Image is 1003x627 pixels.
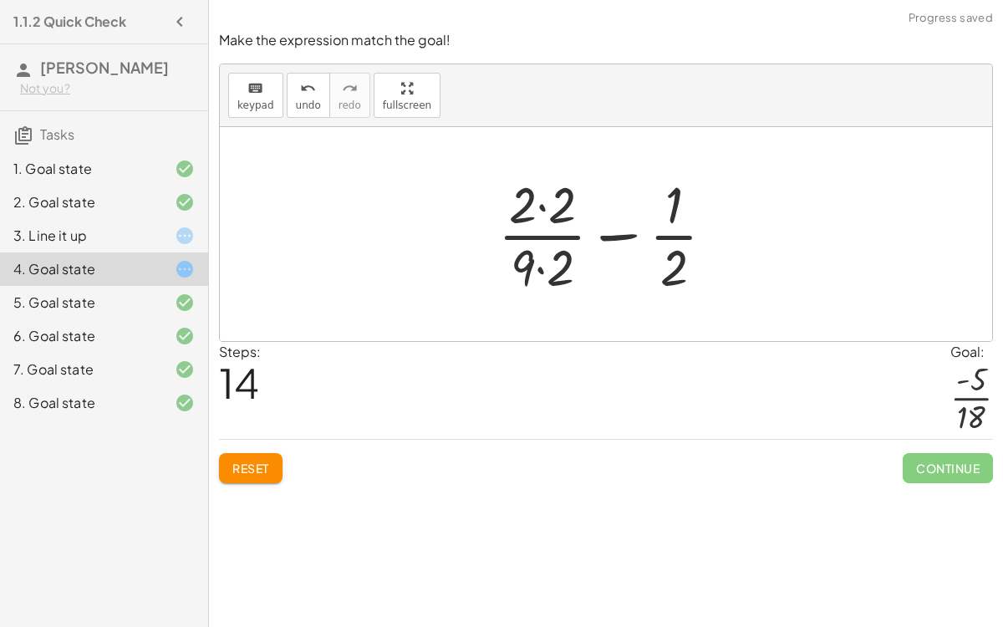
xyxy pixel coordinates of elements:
[374,73,440,118] button: fullscreen
[175,393,195,413] i: Task finished and correct.
[219,453,283,483] button: Reset
[219,357,259,408] span: 14
[287,73,330,118] button: undoundo
[13,326,148,346] div: 6. Goal state
[20,80,195,97] div: Not you?
[237,99,274,111] span: keypad
[339,99,361,111] span: redo
[329,73,370,118] button: redoredo
[175,359,195,380] i: Task finished and correct.
[13,359,148,380] div: 7. Goal state
[175,259,195,279] i: Task started.
[175,326,195,346] i: Task finished and correct.
[383,99,431,111] span: fullscreen
[13,159,148,179] div: 1. Goal state
[13,259,148,279] div: 4. Goal state
[13,192,148,212] div: 2. Goal state
[175,226,195,246] i: Task started.
[228,73,283,118] button: keyboardkeypad
[13,393,148,413] div: 8. Goal state
[950,342,993,362] div: Goal:
[909,10,993,27] span: Progress saved
[247,79,263,99] i: keyboard
[175,159,195,179] i: Task finished and correct.
[342,79,358,99] i: redo
[40,58,169,77] span: [PERSON_NAME]
[219,31,993,50] p: Make the expression match the goal!
[40,125,74,143] span: Tasks
[13,226,148,246] div: 3. Line it up
[300,79,316,99] i: undo
[219,343,261,360] label: Steps:
[232,461,269,476] span: Reset
[13,12,126,32] h4: 1.1.2 Quick Check
[296,99,321,111] span: undo
[175,192,195,212] i: Task finished and correct.
[13,293,148,313] div: 5. Goal state
[175,293,195,313] i: Task finished and correct.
